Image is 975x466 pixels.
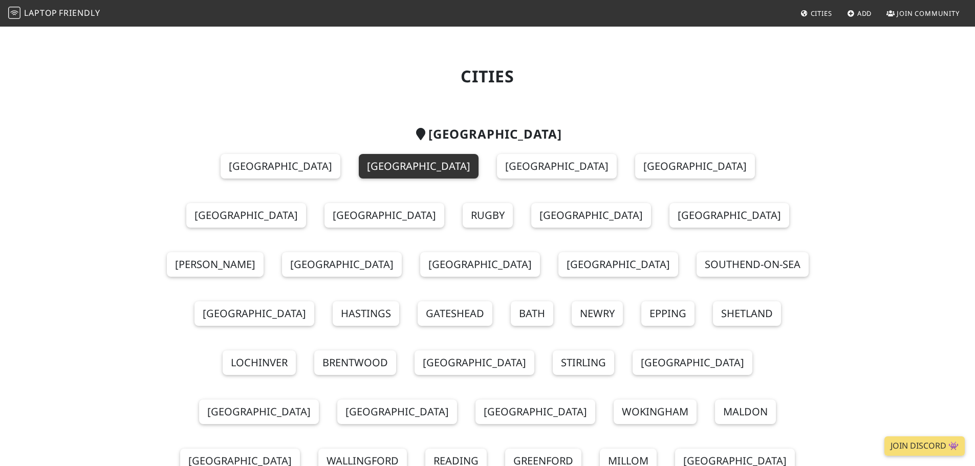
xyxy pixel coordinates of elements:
[572,301,623,326] a: Newry
[614,400,697,424] a: Wokingham
[8,7,20,19] img: LaptopFriendly
[641,301,695,326] a: Epping
[635,154,755,179] a: [GEOGRAPHIC_DATA]
[553,350,614,375] a: Stirling
[194,301,314,326] a: [GEOGRAPHIC_DATA]
[24,7,57,18] span: Laptop
[324,203,444,228] a: [GEOGRAPHIC_DATA]
[186,203,306,228] a: [GEOGRAPHIC_DATA]
[811,9,832,18] span: Cities
[221,154,340,179] a: [GEOGRAPHIC_DATA]
[337,400,457,424] a: [GEOGRAPHIC_DATA]
[167,252,264,277] a: [PERSON_NAME]
[633,350,752,375] a: [GEOGRAPHIC_DATA]
[314,350,396,375] a: Brentwood
[156,66,819,86] h1: Cities
[418,301,492,326] a: Gateshead
[59,7,100,18] span: Friendly
[511,301,553,326] a: Bath
[796,4,836,23] a: Cities
[475,400,595,424] a: [GEOGRAPHIC_DATA]
[558,252,678,277] a: [GEOGRAPHIC_DATA]
[223,350,296,375] a: Lochinver
[857,9,872,18] span: Add
[669,203,789,228] a: [GEOGRAPHIC_DATA]
[882,4,964,23] a: Join Community
[282,252,402,277] a: [GEOGRAPHIC_DATA]
[333,301,399,326] a: Hastings
[199,400,319,424] a: [GEOGRAPHIC_DATA]
[359,154,479,179] a: [GEOGRAPHIC_DATA]
[156,127,819,142] h2: [GEOGRAPHIC_DATA]
[697,252,809,277] a: Southend-on-Sea
[713,301,781,326] a: Shetland
[415,350,534,375] a: [GEOGRAPHIC_DATA]
[463,203,513,228] a: Rugby
[715,400,776,424] a: Maldon
[897,9,960,18] span: Join Community
[497,154,617,179] a: [GEOGRAPHIC_DATA]
[843,4,876,23] a: Add
[420,252,540,277] a: [GEOGRAPHIC_DATA]
[8,5,100,23] a: LaptopFriendly LaptopFriendly
[531,203,651,228] a: [GEOGRAPHIC_DATA]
